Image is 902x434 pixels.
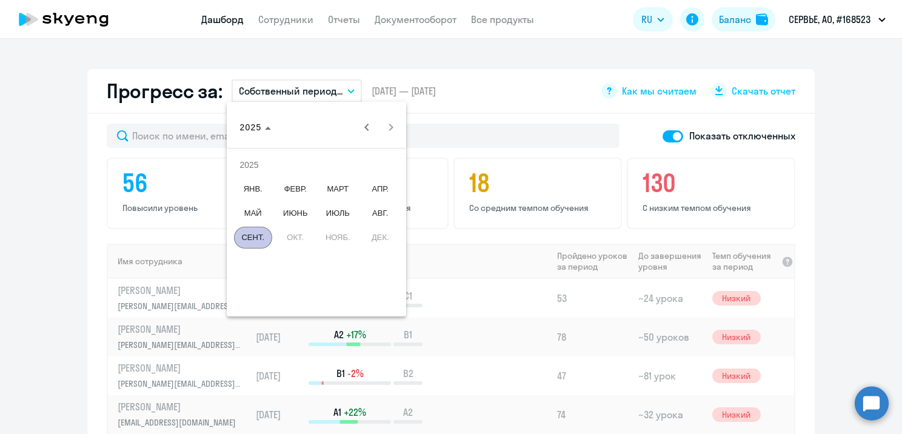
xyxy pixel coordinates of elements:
[239,122,261,132] span: 2025
[355,115,379,139] button: Previous year
[319,202,357,224] span: ИЮЛЬ
[361,202,399,224] span: АВГ.
[276,178,315,200] span: ФЕВР.
[232,225,274,250] button: сентябрь 2025
[319,227,357,249] span: НОЯБ.
[361,178,399,200] span: АПР.
[276,227,315,249] span: ОКТ.
[359,177,401,201] button: апрель 2025
[232,177,274,201] button: январь 2025
[316,177,359,201] button: март 2025
[232,201,274,225] button: май 2025
[234,227,272,249] span: СЕНТ.
[316,225,359,250] button: ноябрь 2025
[319,178,357,200] span: МАРТ
[235,116,275,138] button: Choose date
[276,202,315,224] span: ИЮНЬ
[359,225,401,250] button: декабрь 2025
[232,153,401,177] td: 2025
[234,202,272,224] span: МАЙ
[361,227,399,249] span: ДЕК.
[274,177,316,201] button: февраль 2025
[274,225,316,250] button: октябрь 2025
[234,178,272,200] span: ЯНВ.
[359,201,401,225] button: август 2025
[274,201,316,225] button: июнь 2025
[316,201,359,225] button: июль 2025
